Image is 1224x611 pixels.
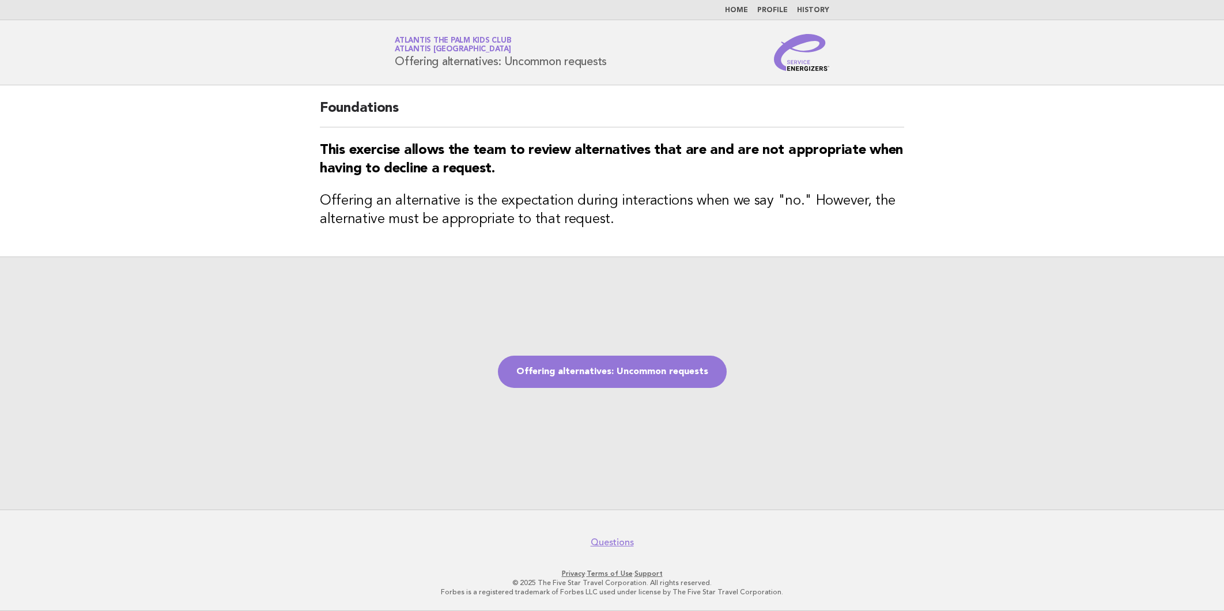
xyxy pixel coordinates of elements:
h1: Offering alternatives: Uncommon requests [395,37,607,67]
a: Atlantis The Palm Kids ClubAtlantis [GEOGRAPHIC_DATA] [395,37,511,53]
a: Support [634,569,663,578]
h3: Offering an alternative is the expectation during interactions when we say "no." However, the alt... [320,192,904,229]
img: Service Energizers [774,34,829,71]
a: Terms of Use [587,569,633,578]
span: Atlantis [GEOGRAPHIC_DATA] [395,46,511,54]
a: Home [725,7,748,14]
a: Questions [591,537,634,548]
a: History [797,7,829,14]
p: Forbes is a registered trademark of Forbes LLC used under license by The Five Star Travel Corpora... [259,587,965,597]
p: · · [259,569,965,578]
a: Privacy [562,569,585,578]
a: Offering alternatives: Uncommon requests [498,356,727,388]
strong: This exercise allows the team to review alternatives that are and are not appropriate when having... [320,144,903,176]
h2: Foundations [320,99,904,127]
a: Profile [757,7,788,14]
p: © 2025 The Five Star Travel Corporation. All rights reserved. [259,578,965,587]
